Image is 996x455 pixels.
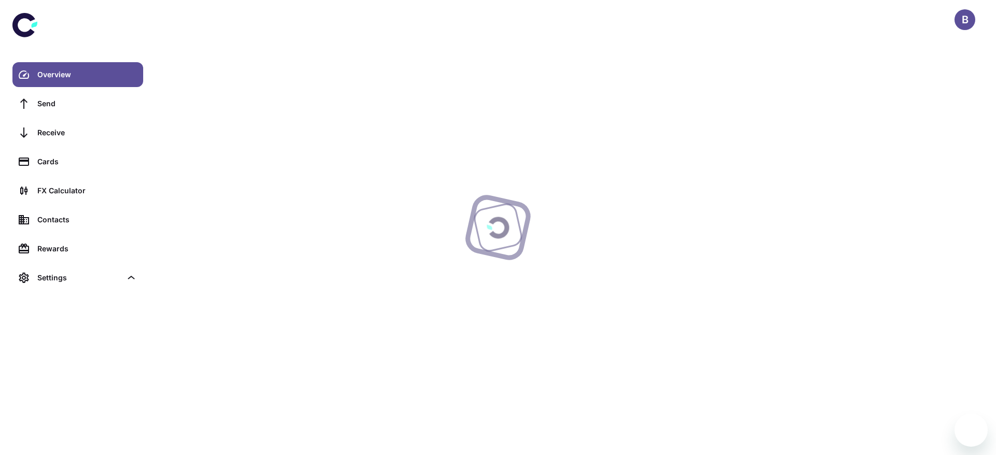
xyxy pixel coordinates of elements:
[37,98,137,109] div: Send
[955,414,988,447] iframe: Button to launch messaging window
[37,127,137,138] div: Receive
[12,207,143,232] a: Contacts
[955,9,975,30] button: B
[12,120,143,145] a: Receive
[12,62,143,87] a: Overview
[12,236,143,261] a: Rewards
[37,69,137,80] div: Overview
[12,91,143,116] a: Send
[37,185,137,196] div: FX Calculator
[37,243,137,254] div: Rewards
[37,272,121,283] div: Settings
[12,265,143,290] div: Settings
[12,178,143,203] a: FX Calculator
[37,156,137,167] div: Cards
[12,149,143,174] a: Cards
[37,214,137,225] div: Contacts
